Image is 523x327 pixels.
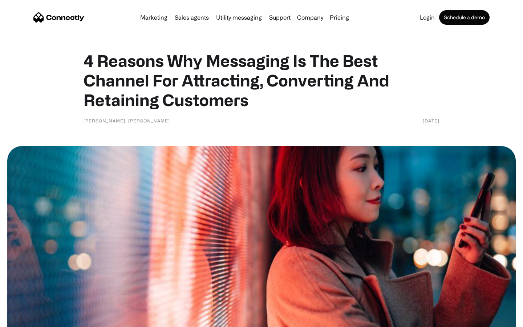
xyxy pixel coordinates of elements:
div: [DATE] [423,117,439,124]
ul: Language list [15,314,44,324]
h1: 4 Reasons Why Messaging Is The Best Channel For Attracting, Converting And Retaining Customers [84,51,439,110]
a: Marketing [137,15,170,20]
a: Schedule a demo [439,10,490,25]
a: Support [266,15,293,20]
div: [PERSON_NAME], [PERSON_NAME] [84,117,170,124]
a: Utility messaging [213,15,265,20]
a: Sales agents [172,15,212,20]
aside: Language selected: English [7,314,44,324]
a: Login [417,15,438,20]
div: Company [297,12,323,23]
a: Pricing [327,15,352,20]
